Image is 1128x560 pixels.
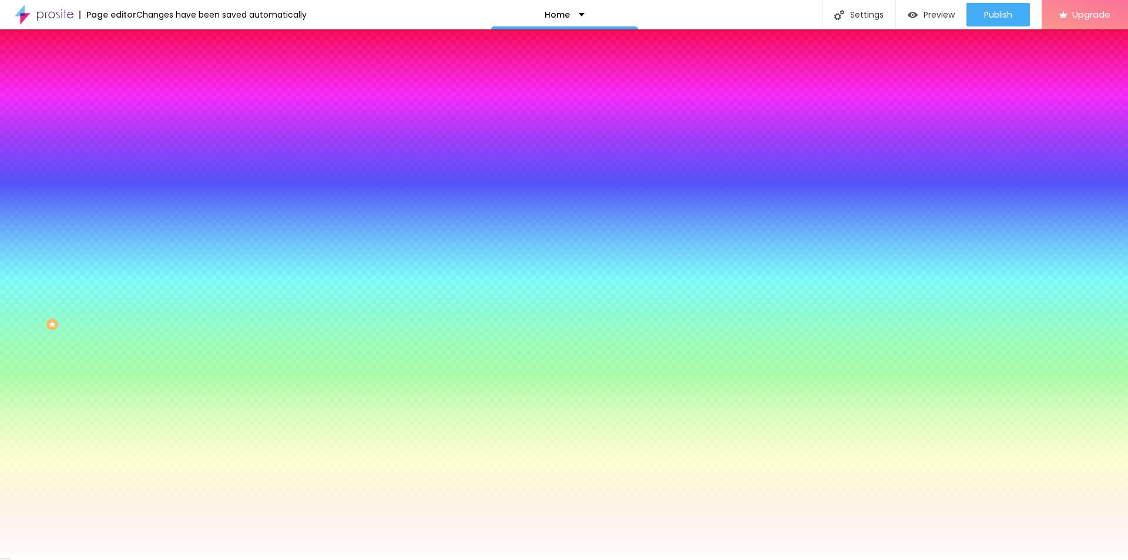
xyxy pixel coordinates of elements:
span: Preview [924,10,955,19]
div: Changes have been saved automatically [136,11,307,19]
span: Publish [984,10,1012,19]
img: view-1.svg [908,10,918,20]
img: Icone [834,10,844,20]
button: Preview [896,3,966,26]
p: Home [545,11,570,19]
button: Publish [966,3,1030,26]
div: Page editor [79,11,136,19]
span: Upgrade [1072,9,1110,19]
